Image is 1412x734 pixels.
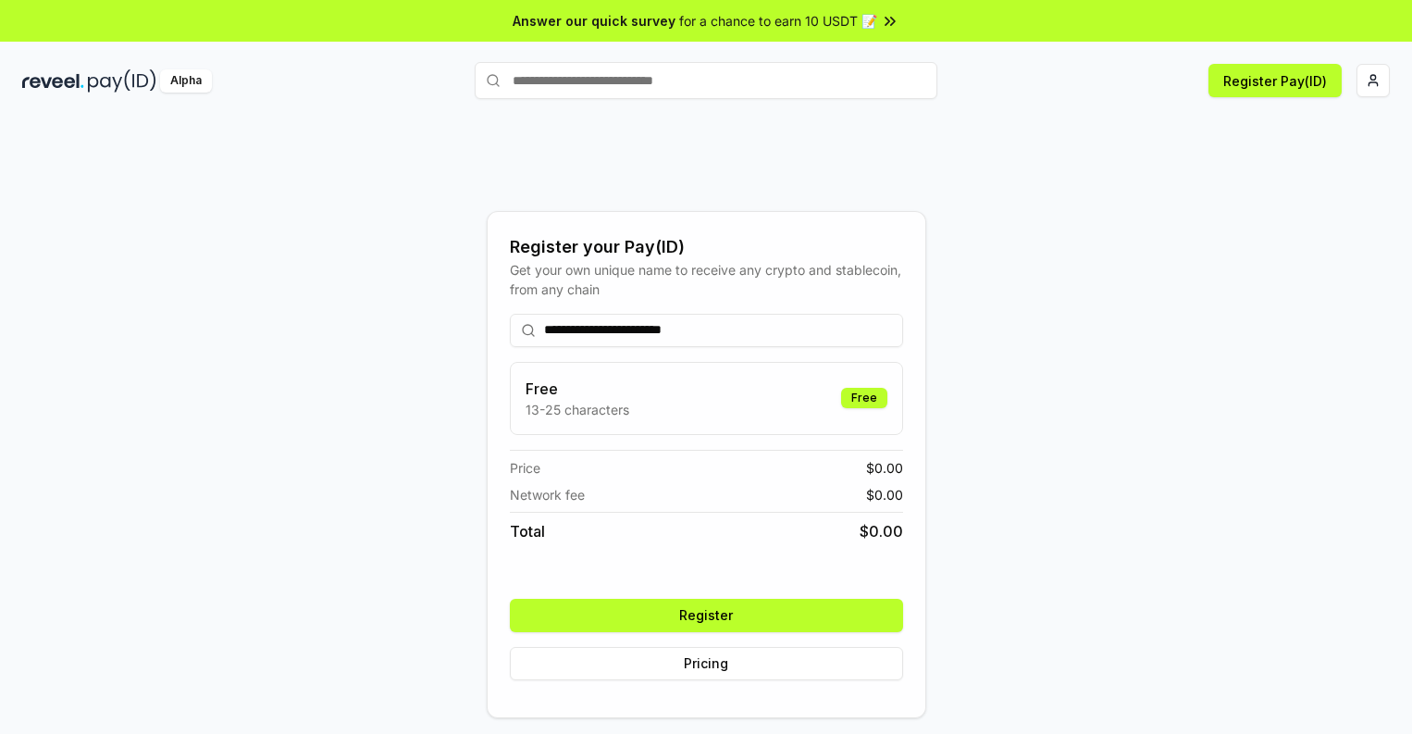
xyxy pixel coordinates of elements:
[841,388,887,408] div: Free
[1208,64,1342,97] button: Register Pay(ID)
[679,11,877,31] span: for a chance to earn 10 USDT 📝
[22,69,84,93] img: reveel_dark
[160,69,212,93] div: Alpha
[526,378,629,400] h3: Free
[513,11,675,31] span: Answer our quick survey
[860,520,903,542] span: $ 0.00
[510,599,903,632] button: Register
[510,234,903,260] div: Register your Pay(ID)
[510,260,903,299] div: Get your own unique name to receive any crypto and stablecoin, from any chain
[88,69,156,93] img: pay_id
[866,458,903,478] span: $ 0.00
[526,400,629,419] p: 13-25 characters
[510,458,540,478] span: Price
[510,520,545,542] span: Total
[866,485,903,504] span: $ 0.00
[510,485,585,504] span: Network fee
[510,647,903,680] button: Pricing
